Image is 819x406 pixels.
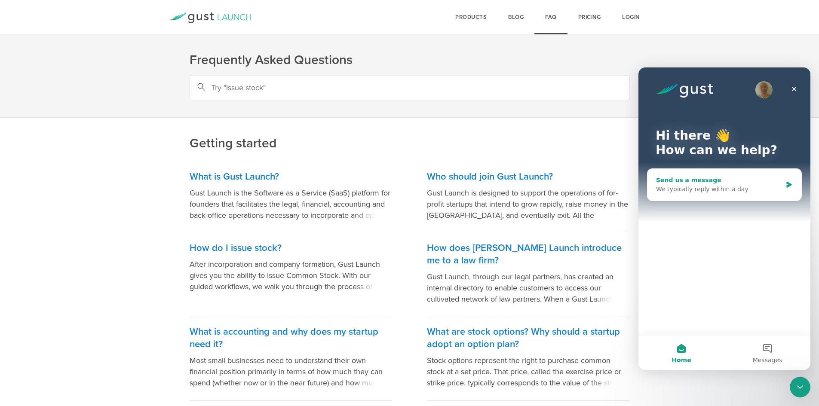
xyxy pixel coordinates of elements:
[427,326,630,351] h3: What are stock options? Why should a startup adopt an option plan?
[427,171,630,183] h3: Who should join Gust Launch?
[427,162,630,233] a: Who should join Gust Launch? Gust Launch is designed to support the operations of for-profit star...
[190,317,393,401] a: What is accounting and why does my startup need it? Most small businesses need to understand thei...
[427,271,630,305] p: Gust Launch, through our legal partners, has created an internal directory to enable customers to...
[190,52,630,69] h1: Frequently Asked Questions
[190,355,393,388] p: Most small businesses need to understand their own financial position primarily in terms of how m...
[190,162,393,233] a: What is Gust Launch? Gust Launch is the Software as a Service (SaaS) platform for founders that f...
[190,259,393,292] p: After incorporation and company formation, Gust Launch gives you the ability to issue Common Stoc...
[190,171,393,183] h3: What is Gust Launch?
[190,187,393,221] p: Gust Launch is the Software as a Service (SaaS) platform for founders that facilitates the legal,...
[190,326,393,351] h3: What is accounting and why does my startup need it?
[427,187,630,221] p: Gust Launch is designed to support the operations of for-profit startups that intend to grow rapi...
[427,242,630,267] h3: How does [PERSON_NAME] Launch introduce me to a law firm?
[427,233,630,317] a: How does [PERSON_NAME] Launch introduce me to a law firm? Gust Launch, through our legal partners...
[638,67,810,370] iframe: Intercom live chat
[790,377,810,397] iframe: Intercom live chat
[190,233,393,317] a: How do I issue stock? After incorporation and company formation, Gust Launch gives you the abilit...
[427,355,630,388] p: Stock options represent the right to purchase common stock at a set price. That price, called the...
[427,317,630,401] a: What are stock options? Why should a startup adopt an option plan? Stock options represent the ri...
[190,75,630,100] input: Try "Issue stock"
[190,242,393,254] h3: How do I issue stock?
[190,77,630,152] h2: Getting started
